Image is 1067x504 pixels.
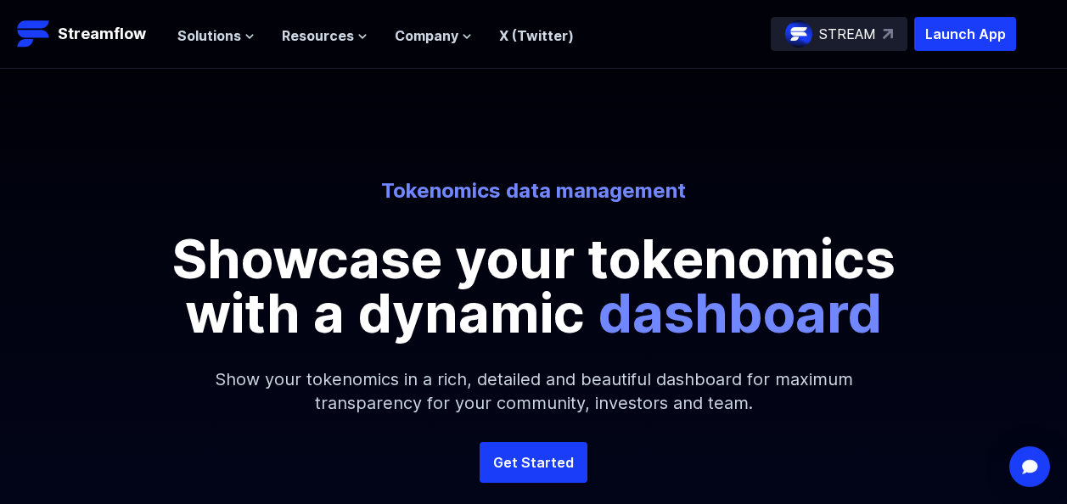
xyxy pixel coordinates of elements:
[771,17,907,51] a: STREAM
[64,177,1004,204] p: Tokenomics data management
[177,25,241,46] span: Solutions
[152,232,916,340] p: Showcase your tokenomics with a dynamic
[480,442,587,483] a: Get Started
[1009,446,1050,487] div: Open Intercom Messenger
[17,17,51,51] img: Streamflow Logo
[395,25,472,46] button: Company
[282,25,354,46] span: Resources
[598,280,882,345] span: dashboard
[17,17,160,51] a: Streamflow
[395,25,458,46] span: Company
[914,17,1016,51] button: Launch App
[58,22,146,46] p: Streamflow
[282,25,368,46] button: Resources
[177,25,255,46] button: Solutions
[819,24,876,44] p: STREAM
[785,20,812,48] img: streamflow-logo-circle.png
[883,29,893,39] img: top-right-arrow.svg
[499,27,574,44] a: X (Twitter)
[169,340,899,442] p: Show your tokenomics in a rich, detailed and beautiful dashboard for maximum transparency for you...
